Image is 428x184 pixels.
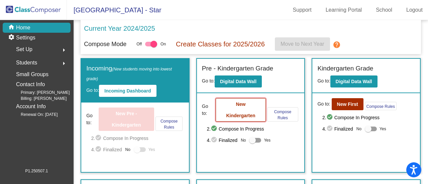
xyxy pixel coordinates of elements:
[326,114,334,122] mat-icon: check_circle
[16,45,32,54] span: Set Up
[380,125,386,133] span: Yes
[332,98,363,110] button: New First
[125,147,130,153] span: No
[155,117,183,131] button: Compose Rules
[8,34,16,42] mat-icon: settings
[365,102,397,110] button: Compose Rules
[99,85,156,97] button: Incoming Dashboard
[215,75,262,87] button: Digital Data Wall
[84,40,126,49] p: Compose Mode
[401,5,428,15] a: Logout
[336,79,372,84] b: Digital Data Wall
[202,78,215,83] span: Go to:
[317,64,373,73] label: Kindergarten Grade
[322,114,415,122] span: 2. Compose In Progress
[84,23,155,33] p: Current Year 2024/2025
[317,101,330,108] span: Go to:
[176,39,265,49] p: Create Classes for 2025/2026
[112,111,141,128] b: New Pre - Kindergarten
[202,103,214,117] span: Go to:
[16,70,48,79] p: Small Groups
[226,102,255,118] b: New Kindergarten
[148,146,155,154] span: Yes
[320,5,367,15] a: Learning Portal
[8,24,16,32] mat-icon: home
[60,59,68,67] mat-icon: arrow_right
[99,108,154,131] button: New Pre - Kindergarten
[91,134,184,142] span: 2. Compose In Progress
[317,78,330,83] span: Go to:
[86,64,184,83] label: Incoming
[337,102,358,107] b: New First
[281,41,324,47] span: Move to Next Year
[330,75,378,87] button: Digital Data Wall
[207,136,237,144] span: 4. Finalized
[91,146,122,154] span: 4. Finalized
[211,136,219,144] mat-icon: check_circle
[16,24,30,32] p: Home
[86,87,99,93] span: Go to:
[216,98,265,122] button: New Kindergarten
[275,37,330,51] button: Move to Next Year
[211,125,219,133] mat-icon: check_circle
[264,136,271,144] span: Yes
[86,67,172,81] span: (New students moving into lowest grade)
[220,79,256,84] b: Digital Data Wall
[16,58,37,67] span: Students
[326,125,334,133] mat-icon: check_circle
[288,5,317,15] a: Support
[86,112,97,126] span: Go to:
[16,34,35,42] p: Settings
[136,41,142,47] span: Off
[207,125,299,133] span: 2. Compose In Progress
[16,80,45,89] p: Contact Info
[370,5,398,15] a: School
[67,5,162,15] span: [GEOGRAPHIC_DATA] - Star
[241,137,246,143] span: No
[160,41,166,47] span: On
[356,126,361,132] span: No
[95,146,103,154] mat-icon: check_circle
[10,96,67,102] span: Billing: [PERSON_NAME]
[333,41,341,49] mat-icon: help
[10,112,58,118] span: Renewal On: [DATE]
[16,102,46,111] p: Account Info
[202,64,273,73] label: Pre - Kindergarten Grade
[10,89,70,96] span: Primary: [PERSON_NAME]
[322,125,353,133] span: 4. Finalized
[60,46,68,54] mat-icon: arrow_right
[104,88,151,94] b: Incoming Dashboard
[267,107,298,122] button: Compose Rules
[95,134,103,142] mat-icon: check_circle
